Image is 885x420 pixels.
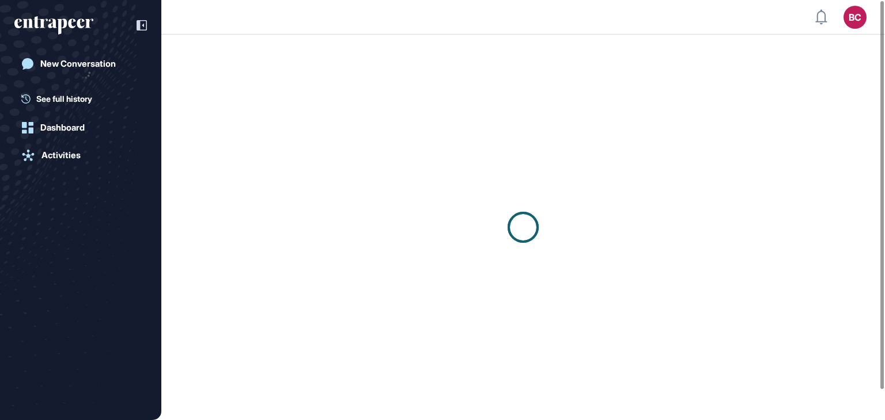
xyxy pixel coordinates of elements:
span: See full history [36,93,92,105]
button: BC [844,6,867,29]
div: Dashboard [40,123,85,133]
a: Activities [14,144,147,167]
a: Dashboard [14,116,147,139]
div: New Conversation [40,59,116,69]
a: New Conversation [14,52,147,75]
div: entrapeer-logo [14,16,93,35]
div: Activities [41,150,81,161]
a: See full history [21,93,147,105]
